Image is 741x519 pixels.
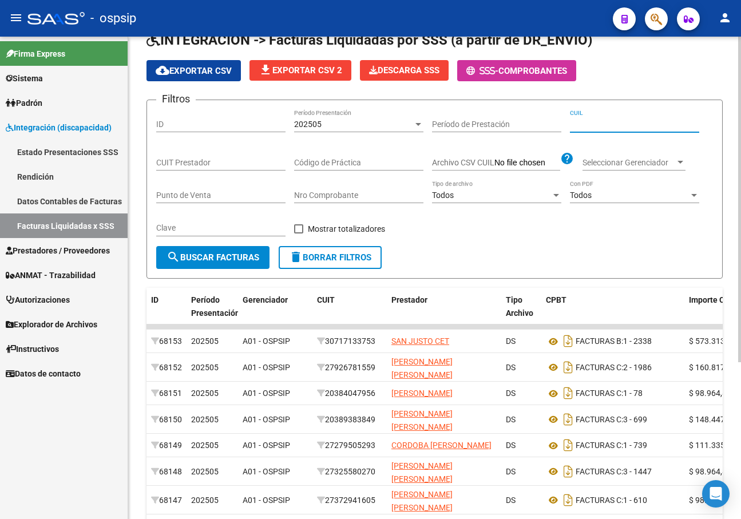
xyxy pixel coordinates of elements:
span: Explorador de Archivos [6,318,97,331]
span: FACTURAS B: [576,337,623,346]
i: Descargar documento [561,491,576,509]
span: $ 111.335,49 [689,441,736,450]
span: FACTURAS C: [576,441,623,450]
span: Importe CPBT [689,295,740,304]
span: $ 573.313,85 [689,336,736,346]
span: $ 98.964,88 [689,496,731,505]
span: Tipo Archivo [506,295,533,318]
datatable-header-cell: CPBT [541,288,684,338]
span: A01 - OSPSIP [243,336,290,346]
span: Todos [432,191,454,200]
mat-icon: search [167,250,180,264]
datatable-header-cell: CUIT [312,288,387,338]
datatable-header-cell: Tipo Archivo [501,288,541,338]
span: Seleccionar Gerenciador [583,158,675,168]
span: INTEGRACION -> Facturas Liquidadas por SSS (a partir de DR_ENVIO) [146,32,592,48]
span: 202505 [191,336,219,346]
span: $ 98.964,88 [689,467,731,476]
mat-icon: menu [9,11,23,25]
div: 27279505293 [317,439,382,452]
span: DS [506,441,516,450]
h3: Filtros [156,91,196,107]
span: A01 - OSPSIP [243,415,290,424]
mat-icon: help [560,152,574,165]
span: $ 98.964,88 [689,389,731,398]
button: Exportar CSV [146,60,241,81]
span: ANMAT - Trazabilidad [6,269,96,282]
span: Todos [570,191,592,200]
span: Autorizaciones [6,294,70,306]
span: DS [506,415,516,424]
i: Descargar documento [561,410,576,429]
span: A01 - OSPSIP [243,389,290,398]
span: DS [506,389,516,398]
button: Descarga SSS [360,60,449,81]
div: 68150 [151,413,182,426]
span: Exportar CSV [156,66,232,76]
datatable-header-cell: ID [146,288,187,338]
span: Integración (discapacidad) [6,121,112,134]
span: 202505 [191,415,219,424]
span: CUIT [317,295,335,304]
span: Borrar Filtros [289,252,371,263]
div: 20389383849 [317,413,382,426]
div: 68151 [151,387,182,400]
span: FACTURAS C: [576,389,623,398]
span: Descarga SSS [369,65,439,76]
div: 27372941605 [317,494,382,507]
span: DS [506,336,516,346]
div: 30717133753 [317,335,382,348]
span: Firma Express [6,47,65,60]
app-download-masive: Descarga masiva de comprobantes (adjuntos) [360,60,449,81]
div: 3 - 1447 [546,462,680,481]
span: Padrón [6,97,42,109]
mat-icon: delete [289,250,303,264]
span: Buscar Facturas [167,252,259,263]
span: FACTURAS C: [576,467,623,476]
div: 1 - 78 [546,384,680,402]
span: - ospsip [90,6,136,31]
div: 27926781559 [317,361,382,374]
span: A01 - OSPSIP [243,363,290,372]
span: A01 - OSPSIP [243,496,290,505]
span: [PERSON_NAME] [PERSON_NAME] [391,461,453,484]
i: Descargar documento [561,436,576,454]
span: SAN JUSTO CET [391,336,449,346]
div: 68149 [151,439,182,452]
div: 2 - 1986 [546,358,680,377]
span: [PERSON_NAME] [391,389,453,398]
div: 68148 [151,465,182,478]
span: [PERSON_NAME] [PERSON_NAME] [391,490,453,512]
span: DS [506,467,516,476]
mat-icon: file_download [259,63,272,77]
div: 27325580270 [317,465,382,478]
span: DS [506,363,516,372]
span: CPBT [546,295,566,304]
span: Exportar CSV 2 [259,65,342,76]
span: Gerenciador [243,295,288,304]
i: Descargar documento [561,384,576,402]
span: FACTURAS C: [576,363,623,372]
datatable-header-cell: Gerenciador [238,288,312,338]
span: [PERSON_NAME] [PERSON_NAME] [391,357,453,379]
button: Buscar Facturas [156,246,270,269]
span: 202505 [191,441,219,450]
span: FACTURAS C: [576,415,623,424]
input: Archivo CSV CUIL [494,158,560,168]
mat-icon: person [718,11,732,25]
datatable-header-cell: Prestador [387,288,501,338]
span: $ 160.817,93 [689,363,736,372]
span: Prestador [391,295,427,304]
span: Datos de contacto [6,367,81,380]
div: 20384047956 [317,387,382,400]
span: CORDOBA [PERSON_NAME] [391,441,492,450]
span: ID [151,295,158,304]
span: - [466,66,498,76]
span: 202505 [294,120,322,129]
span: FACTURAS C: [576,496,623,505]
i: Descargar documento [561,462,576,481]
span: Archivo CSV CUIL [432,158,494,167]
div: 1 - 2338 [546,332,680,350]
span: 202505 [191,389,219,398]
span: A01 - OSPSIP [243,467,290,476]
